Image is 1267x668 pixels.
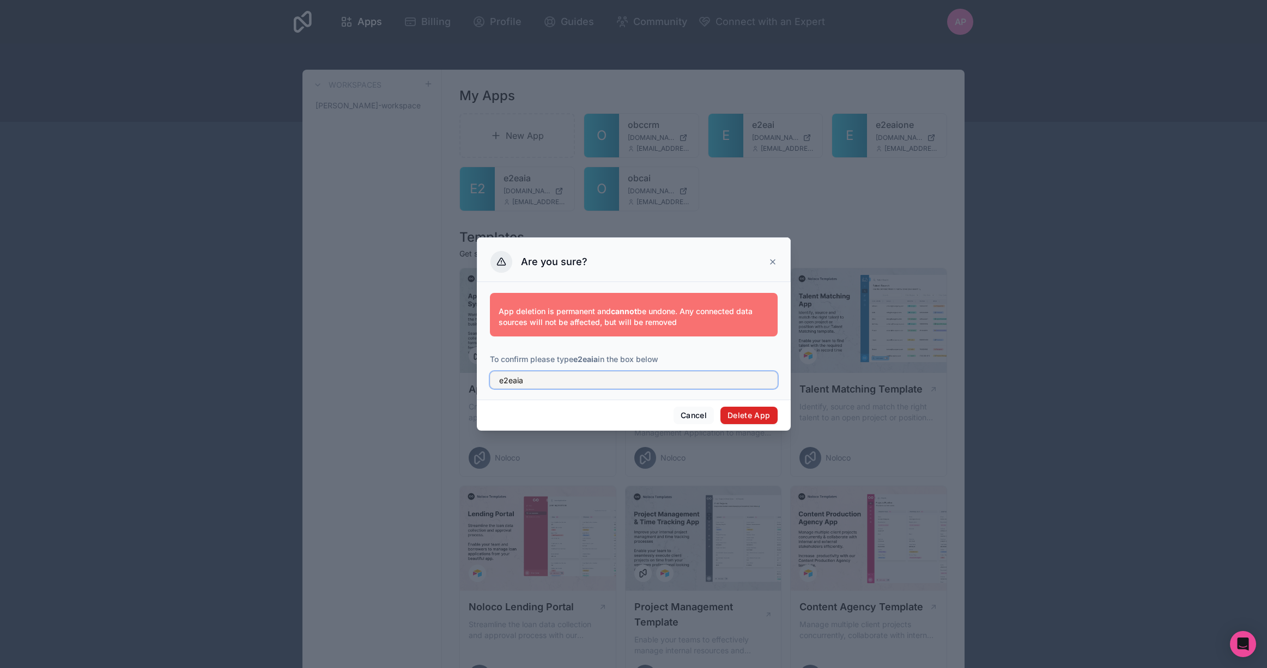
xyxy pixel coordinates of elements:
[1230,631,1256,657] div: Open Intercom Messenger
[720,407,778,424] button: Delete App
[674,407,714,424] button: Cancel
[521,255,587,268] h3: Are you sure?
[499,306,769,328] p: App deletion is permanent and be undone. Any connected data sources will not be affected, but wil...
[611,307,637,316] strong: cannot
[573,354,598,364] strong: e2eaia
[490,354,778,365] p: To confirm please type in the box below
[490,371,778,389] input: e2eaia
